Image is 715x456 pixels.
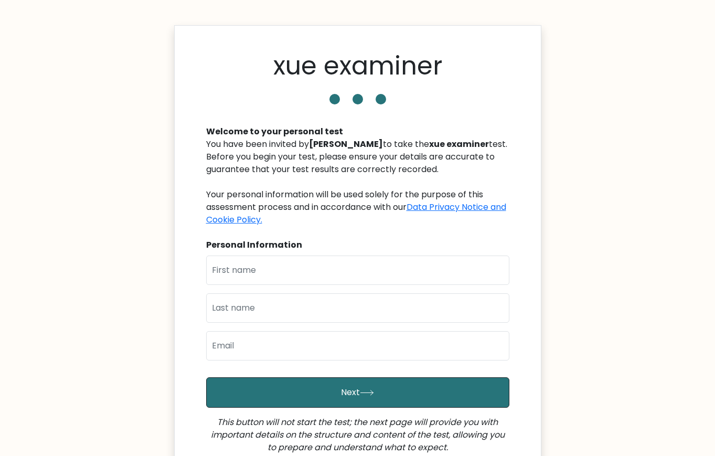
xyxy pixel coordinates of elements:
a: Data Privacy Notice and Cookie Policy. [206,201,506,226]
h1: xue examiner [273,51,442,81]
div: Personal Information [206,239,509,251]
b: [PERSON_NAME] [309,138,383,150]
b: xue examiner [429,138,489,150]
input: First name [206,256,509,285]
input: Email [206,331,509,360]
div: You have been invited by to take the test. Before you begin your test, please ensure your details... [206,138,509,226]
div: Welcome to your personal test [206,125,509,138]
button: Next [206,377,509,408]
input: Last name [206,293,509,323]
i: This button will not start the test; the next page will provide you with important details on the... [211,416,505,453]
